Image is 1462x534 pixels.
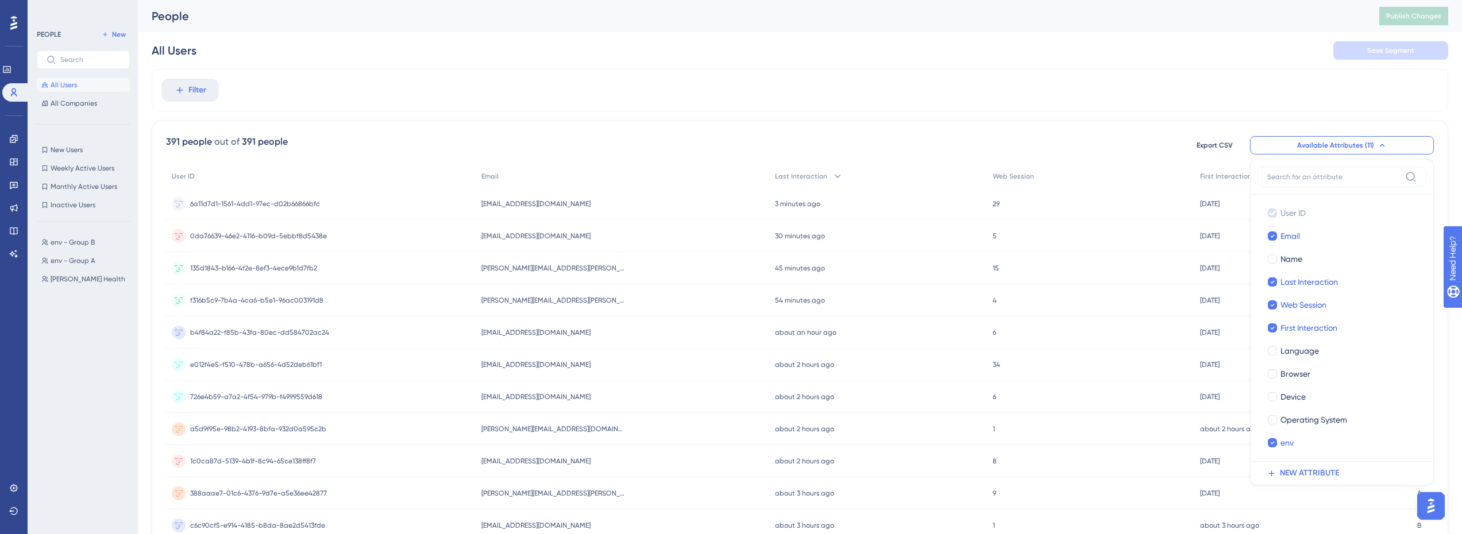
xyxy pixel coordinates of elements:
span: [EMAIL_ADDRESS][DOMAIN_NAME] [481,521,591,530]
span: e012f4e5-f510-478b-a656-4d52deb61bf1 [190,360,322,369]
span: env - Group A [51,256,95,265]
span: Weekly Active Users [51,164,114,173]
span: [PERSON_NAME][EMAIL_ADDRESS][PERSON_NAME][DOMAIN_NAME] [481,264,625,273]
span: User ID [172,172,195,181]
span: Name [1280,252,1302,266]
time: about 2 hours ago [775,361,834,369]
span: c6c90cf5-e914-4185-b8da-8ae2d5413fde [190,521,325,530]
span: Inactive Users [51,200,95,210]
span: Web Session [993,172,1034,181]
span: 6a11d7d1-1561-4dd1-97ec-d02b66866bfc [190,199,320,208]
span: Export CSV [1197,141,1233,150]
time: about 3 hours ago [775,521,834,529]
span: Browser [1280,367,1310,381]
div: out of [214,135,240,149]
span: Filter [188,83,206,97]
span: b4f84a22-f85b-43fa-80ec-dd584702ac24 [190,328,329,337]
span: [PERSON_NAME][EMAIL_ADDRESS][PERSON_NAME][DOMAIN_NAME] [481,489,625,498]
span: [PERSON_NAME][EMAIL_ADDRESS][PERSON_NAME][DOMAIN_NAME] [481,296,625,305]
span: New Users [51,145,83,154]
button: Filter [161,79,219,102]
span: [PERSON_NAME] Health [51,274,125,284]
span: Operating System [1280,413,1347,427]
span: 29 [993,199,1000,208]
div: 391 people [166,135,212,149]
time: 30 minutes ago [775,232,825,240]
div: People [152,8,1351,24]
span: 1 [993,521,995,530]
time: [DATE] [1200,264,1220,272]
iframe: UserGuiding AI Assistant Launcher [1414,489,1448,523]
span: Last Interaction [1280,275,1338,289]
button: Inactive Users [37,198,130,212]
time: about 2 hours ago [775,457,834,465]
button: Publish Changes [1379,7,1448,25]
span: 1 [993,424,995,434]
div: All Users [152,42,196,59]
button: Available Attributes (11) [1250,136,1434,154]
span: [EMAIL_ADDRESS][DOMAIN_NAME] [481,231,591,241]
button: All Companies [37,96,130,110]
span: 1c0ca87d-5139-4b1f-8c94-65ce138ff8f7 [190,456,316,466]
span: All Companies [51,99,97,108]
span: 8 [993,456,997,466]
span: Last Interaction [775,172,827,181]
span: NEW ATTRIBUTE [1280,466,1339,480]
span: New [112,30,126,39]
time: about an hour ago [775,328,836,336]
span: env - Group B [51,238,95,247]
span: User ID [1280,206,1306,220]
time: about 2 hours ago [1200,425,1259,433]
span: [EMAIL_ADDRESS][DOMAIN_NAME] [481,392,591,401]
span: [EMAIL_ADDRESS][DOMAIN_NAME] [481,199,591,208]
input: Search [60,56,120,64]
button: New [98,28,130,41]
span: First Interaction [1280,321,1337,335]
button: NEW ATTRIBUTE [1257,462,1433,485]
span: Publish Changes [1386,11,1441,21]
span: Save Segment [1367,46,1414,55]
button: Export CSV [1186,136,1243,154]
span: A [1417,489,1422,498]
button: env - Group B [37,235,137,249]
button: All Users [37,78,130,92]
span: [EMAIL_ADDRESS][DOMAIN_NAME] [481,328,591,337]
span: env [1280,436,1294,450]
time: about 2 hours ago [775,425,834,433]
span: B [1417,521,1421,530]
span: 726e4b59-a7a2-4f54-979b-f4999559d618 [190,392,322,401]
span: 6 [993,392,996,401]
span: Need Help? [27,3,72,17]
span: Monthly Active Users [51,182,117,191]
span: Email [481,172,499,181]
div: 391 people [242,135,288,149]
time: 45 minutes ago [775,264,825,272]
time: about 3 hours ago [775,489,834,497]
time: 54 minutes ago [775,296,825,304]
span: All Users [51,80,77,90]
span: Language [1280,344,1319,358]
button: [PERSON_NAME] Health [37,272,137,286]
span: 4 [993,296,997,305]
time: about 2 hours ago [775,393,834,401]
time: [DATE] [1200,361,1220,369]
span: Web Session [1280,298,1326,312]
span: Device [1280,390,1306,404]
input: Search for an attribute [1267,172,1401,181]
time: [DATE] [1200,489,1220,497]
span: Available Attributes (11) [1297,141,1374,150]
div: PEOPLE [37,30,61,39]
span: Email [1280,229,1300,243]
span: 5 [993,231,997,241]
span: a5d9f95e-98b2-4193-8bfa-932d0a595c2b [190,424,326,434]
button: env - Group A [37,254,137,268]
span: 0da76639-46e2-4116-b09d-5ebbf8d5438e [190,231,327,241]
button: Weekly Active Users [37,161,130,175]
span: 34 [993,360,1000,369]
time: 3 minutes ago [775,200,820,208]
time: [DATE] [1200,457,1220,465]
span: 388aaae7-01c6-4376-9d7e-a5e36ee42877 [190,489,327,498]
button: Save Segment [1333,41,1448,60]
